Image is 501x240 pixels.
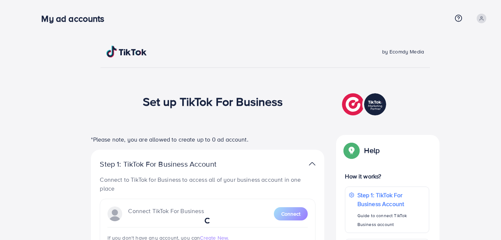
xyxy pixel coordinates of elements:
img: TikTok partner [342,91,388,117]
p: Guide to connect TikTok Business account [357,211,425,229]
p: *Please note, you are allowed to create up to 0 ad account. [91,135,324,144]
h3: My ad accounts [41,13,110,24]
span: by Ecomdy Media [382,48,424,55]
p: Step 1: TikTok For Business Account [357,191,425,208]
img: Popup guide [345,144,358,157]
p: Step 1: TikTok For Business Account [100,160,240,168]
img: TikTok partner [309,159,315,169]
img: TikTok [106,46,147,58]
h1: Set up TikTok For Business [143,94,283,108]
p: How it works? [345,172,429,181]
p: Help [364,146,380,155]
